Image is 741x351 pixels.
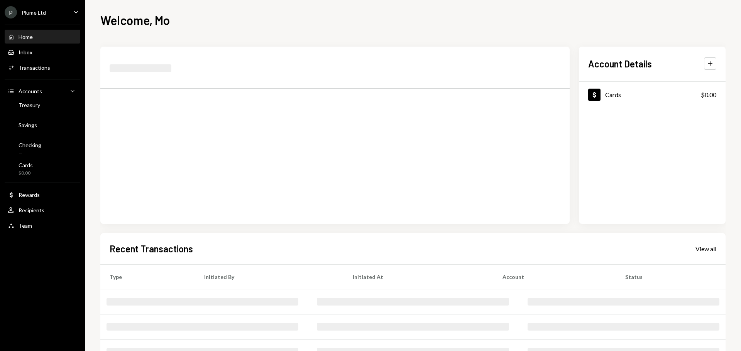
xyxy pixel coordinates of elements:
div: Transactions [19,64,50,71]
div: P [5,6,17,18]
a: Recipients [5,203,80,217]
a: Inbox [5,45,80,59]
th: Account [493,264,616,289]
a: Cards$0.00 [579,82,726,107]
div: Inbox [19,49,32,55]
div: Checking [19,142,41,148]
div: Accounts [19,88,42,94]
th: Status [616,264,726,289]
a: View all [695,244,716,253]
div: Cards [19,162,33,168]
div: Rewards [19,191,40,198]
div: Treasury [19,102,40,108]
div: — [19,110,40,116]
th: Initiated By [195,264,343,289]
a: Cards$0.00 [5,160,80,178]
a: Accounts [5,84,80,98]
h2: Account Details [588,57,652,70]
th: Type [100,264,195,289]
h1: Welcome, Mo [100,12,170,28]
div: $0.00 [19,170,33,176]
a: Savings— [5,119,80,138]
div: Team [19,222,32,229]
th: Initiated At [343,264,493,289]
a: Team [5,218,80,232]
div: — [19,130,37,136]
div: Recipients [19,207,44,213]
a: Checking— [5,139,80,158]
a: Home [5,30,80,44]
h2: Recent Transactions [110,242,193,255]
div: — [19,150,41,156]
div: Cards [605,91,621,98]
div: Plume Ltd [22,9,46,16]
div: $0.00 [701,90,716,99]
div: Home [19,34,33,40]
a: Transactions [5,60,80,74]
a: Treasury— [5,99,80,118]
div: Savings [19,122,37,128]
a: Rewards [5,188,80,202]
